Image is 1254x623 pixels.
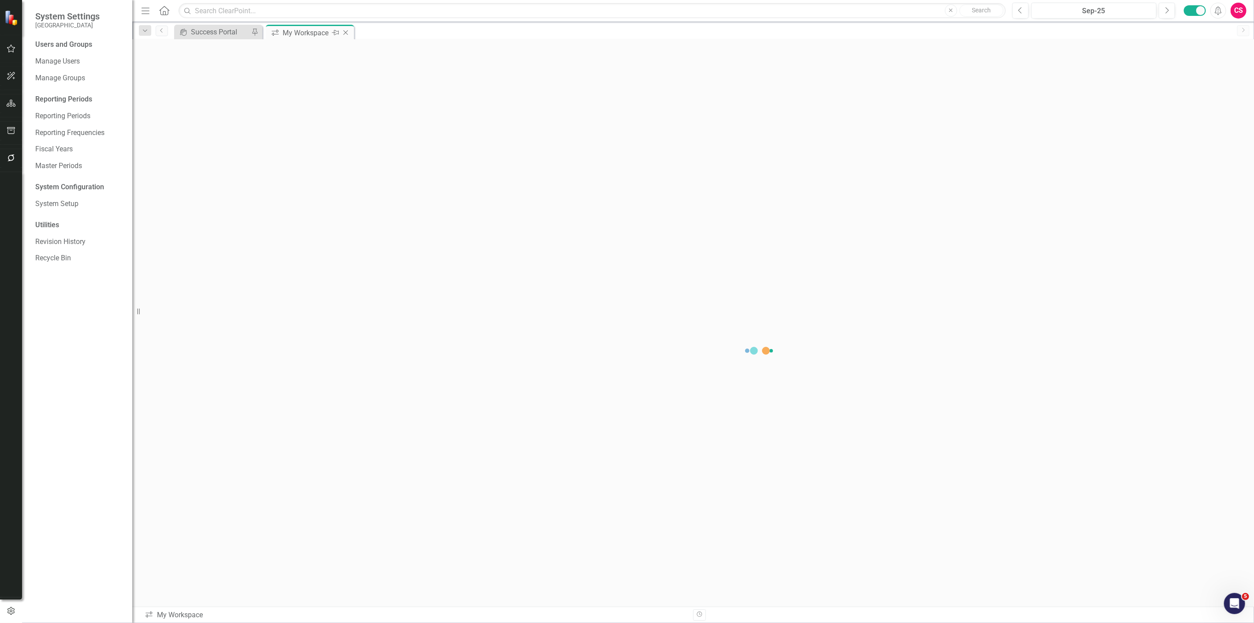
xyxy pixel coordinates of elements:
a: Recycle Bin [35,253,123,263]
a: System Setup [35,199,123,209]
img: ClearPoint Strategy [4,10,20,26]
span: Search [972,7,991,14]
button: Search [959,4,1004,17]
a: Revision History [35,237,123,247]
small: [GEOGRAPHIC_DATA] [35,22,100,29]
span: 5 [1242,593,1249,600]
a: Reporting Frequencies [35,128,123,138]
div: My Workspace [145,610,687,620]
div: Users and Groups [35,40,123,50]
div: My Workspace [283,27,330,38]
div: System Configuration [35,182,123,192]
a: Manage Groups [35,73,123,83]
span: System Settings [35,11,100,22]
a: Master Periods [35,161,123,171]
div: Reporting Periods [35,94,123,105]
div: Utilities [35,220,123,230]
input: Search ClearPoint... [179,3,1006,19]
iframe: Intercom live chat [1224,593,1245,614]
button: Sep-25 [1031,3,1157,19]
a: Fiscal Years [35,144,123,154]
div: Success Portal [191,26,249,38]
a: Reporting Periods [35,111,123,121]
a: Success Portal [176,26,249,38]
button: CS [1231,3,1247,19]
a: Manage Users [35,56,123,67]
div: Sep-25 [1034,6,1153,16]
